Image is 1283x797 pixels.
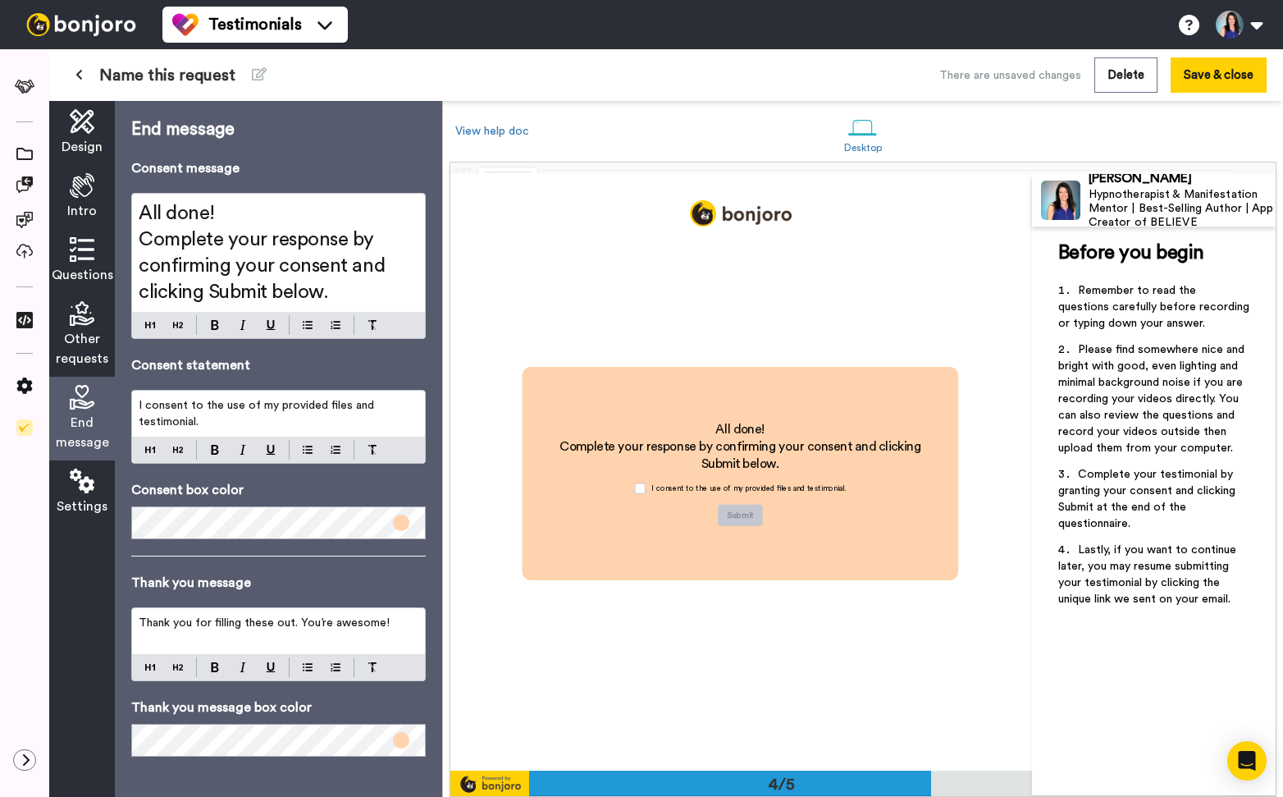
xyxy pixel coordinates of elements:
[1171,57,1267,93] button: Save & close
[131,698,426,717] p: Thank you message box color
[172,11,199,38] img: tm-color.svg
[208,13,302,36] span: Testimonials
[145,661,155,674] img: heading-one-block.svg
[1041,181,1080,220] img: Profile Image
[560,441,925,470] span: Complete your response by confirming your consent and clicking Submit below.
[652,485,847,492] span: I consent to the use of my provided files and testimonial.
[145,318,155,332] img: heading-one-block.svg
[844,142,883,153] div: Desktop
[240,662,246,672] img: italic-mark.svg
[368,662,377,672] img: clear-format.svg
[303,318,313,332] img: bulleted-block.svg
[303,443,313,456] img: bulleted-block.svg
[266,445,276,455] img: underline-mark.svg
[131,355,426,375] p: Consent statement
[173,661,183,674] img: heading-two-block.svg
[1089,188,1275,229] div: Hypnotherapist & Manifestation Mentor | Best-Selling Author | App Creator of BELIEVE
[1058,344,1248,454] span: Please find somewhere nice and bright with good, even lighting and minimal background noise if yo...
[1227,741,1267,781] div: Open Intercom Messenger
[173,318,183,332] img: heading-two-block.svg
[139,617,390,629] span: Thank you for filling these out. You’re awesome!
[266,662,276,672] img: underline-mark.svg
[716,424,765,437] span: All done!
[455,126,529,137] a: View help doc
[368,445,377,455] img: clear-format.svg
[1058,243,1203,263] span: Before you begin
[131,117,426,142] p: End message
[131,480,426,500] p: Consent box color
[368,320,377,330] img: clear-format.svg
[1058,469,1239,529] span: Complete your testimonial by granting your consent and clicking Submit at the end of the question...
[240,445,246,455] img: italic-mark.svg
[56,413,109,452] span: End message
[20,13,143,36] img: bj-logo-header-white.svg
[99,64,235,87] span: Name this request
[139,204,215,223] span: All done!
[331,661,340,674] img: numbered-block.svg
[211,320,219,330] img: bold-mark.svg
[56,329,108,369] span: Other requests
[173,443,183,456] img: heading-two-block.svg
[52,265,113,285] span: Questions
[62,137,103,157] span: Design
[690,200,792,227] img: logo_full.png
[139,230,390,302] span: Complete your response by confirming your consent and clicking Submit below.
[131,573,426,593] p: Thank you message
[718,505,763,526] button: Submit
[450,774,529,794] img: powered-by-bj.svg
[266,320,276,330] img: underline-mark.svg
[67,201,97,221] span: Intro
[131,158,426,178] p: Consent message
[16,419,33,436] img: Checklist.svg
[240,320,246,330] img: italic-mark.svg
[139,400,377,428] span: I consent to the use of my provided files and testimonial.
[331,443,340,456] img: numbered-block.svg
[836,105,891,162] a: Desktop
[1089,171,1275,186] div: [PERSON_NAME]
[211,662,219,672] img: bold-mark.svg
[145,443,155,456] img: heading-one-block.svg
[331,318,340,332] img: numbered-block.svg
[1058,285,1253,329] span: Remember to read the questions carefully before recording or typing down your answer.
[1058,544,1240,605] span: Lastly, if you want to continue later, you may resume submitting your testimonial by clicking the...
[1094,57,1157,93] button: Delete
[939,67,1081,84] div: There are unsaved changes
[211,445,219,455] img: bold-mark.svg
[303,661,313,674] img: bulleted-block.svg
[742,773,821,796] div: 4/5
[57,497,107,516] span: Settings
